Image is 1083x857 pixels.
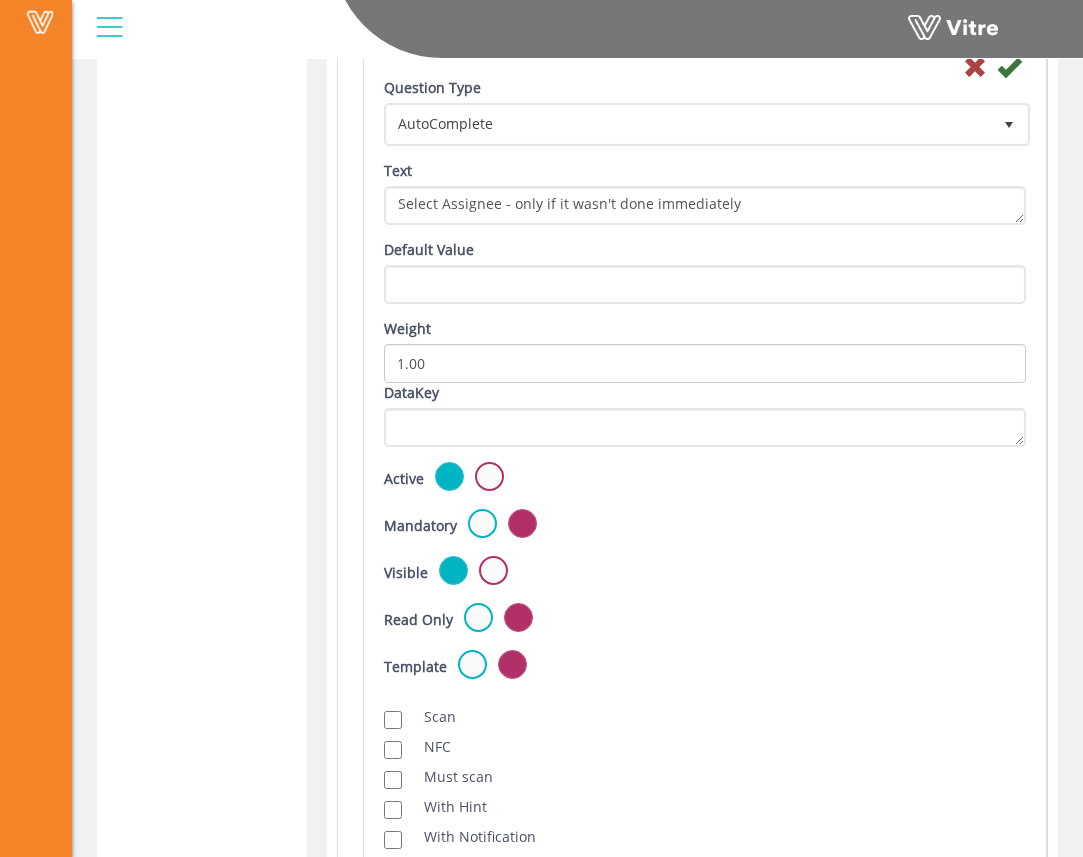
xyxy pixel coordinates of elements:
[384,711,402,729] input: Scan
[404,737,451,757] label: NFC
[384,801,402,819] input: With Hint
[404,827,536,847] label: With Notification
[384,741,402,759] input: NFC
[991,106,1027,142] span: select
[384,383,439,403] label: DataKey
[384,516,457,536] label: Mandatory
[404,797,487,817] label: With Hint
[384,161,412,181] label: Text
[384,240,474,260] label: Default Value
[404,767,493,787] label: Must scan
[387,106,991,142] span: AutoComplete
[384,78,481,98] label: Question Type
[384,771,402,789] input: Must scan
[404,707,456,727] label: Scan
[384,186,1026,225] textarea: Select Assignee - only if it wasn't done immediately
[384,657,447,677] label: Template
[384,610,453,630] label: Read Only
[384,831,402,849] input: With Notification
[384,469,424,489] label: Active
[384,319,431,339] label: Weight
[384,563,428,583] label: Visible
